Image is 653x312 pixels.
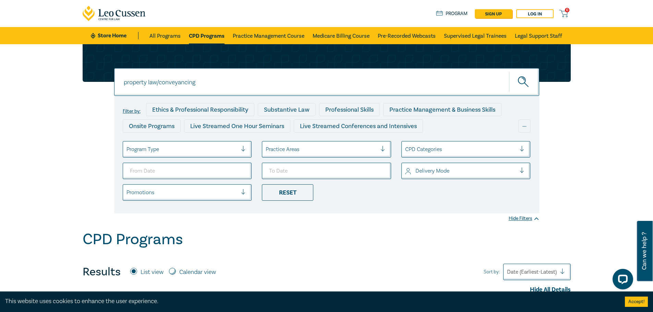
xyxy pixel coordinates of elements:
[378,27,436,44] a: Pre-Recorded Webcasts
[396,136,459,149] div: National Programs
[123,109,141,114] label: Filter by:
[235,136,314,149] div: Pre-Recorded Webcasts
[509,215,539,222] div: Hide Filters
[83,265,121,279] h4: Results
[141,268,164,277] label: List view
[91,32,138,39] a: Store Home
[126,146,128,153] input: select
[319,103,380,116] div: Professional Skills
[266,146,267,153] input: select
[126,189,128,196] input: select
[179,268,216,277] label: Calendar view
[515,27,562,44] a: Legal Support Staff
[317,136,392,149] div: 10 CPD Point Packages
[123,120,181,133] div: Onsite Programs
[233,27,304,44] a: Practice Management Course
[123,163,252,179] input: From Date
[405,167,407,175] input: select
[262,163,391,179] input: To Date
[262,184,313,201] div: Reset
[5,297,615,306] div: This website uses cookies to enhance the user experience.
[189,27,225,44] a: CPD Programs
[383,103,501,116] div: Practice Management & Business Skills
[405,146,407,153] input: select
[83,285,571,294] div: Hide All Details
[294,120,423,133] div: Live Streamed Conferences and Intensives
[149,27,181,44] a: All Programs
[507,268,508,276] input: Sort by
[641,225,648,277] span: Can we help ?
[475,9,512,18] a: sign up
[625,297,648,307] button: Accept cookies
[518,120,531,133] div: ...
[114,68,539,96] input: Search for a program title, program description or presenter name
[516,9,554,18] a: Log in
[565,8,569,12] span: 0
[444,27,507,44] a: Supervised Legal Trainees
[123,136,231,149] div: Live Streamed Practical Workshops
[83,230,183,248] h1: CPD Programs
[258,103,316,116] div: Substantive Law
[607,266,636,295] iframe: LiveChat chat widget
[313,27,370,44] a: Medicare Billing Course
[184,120,290,133] div: Live Streamed One Hour Seminars
[484,268,500,276] span: Sort by:
[146,103,254,116] div: Ethics & Professional Responsibility
[436,10,468,17] a: Program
